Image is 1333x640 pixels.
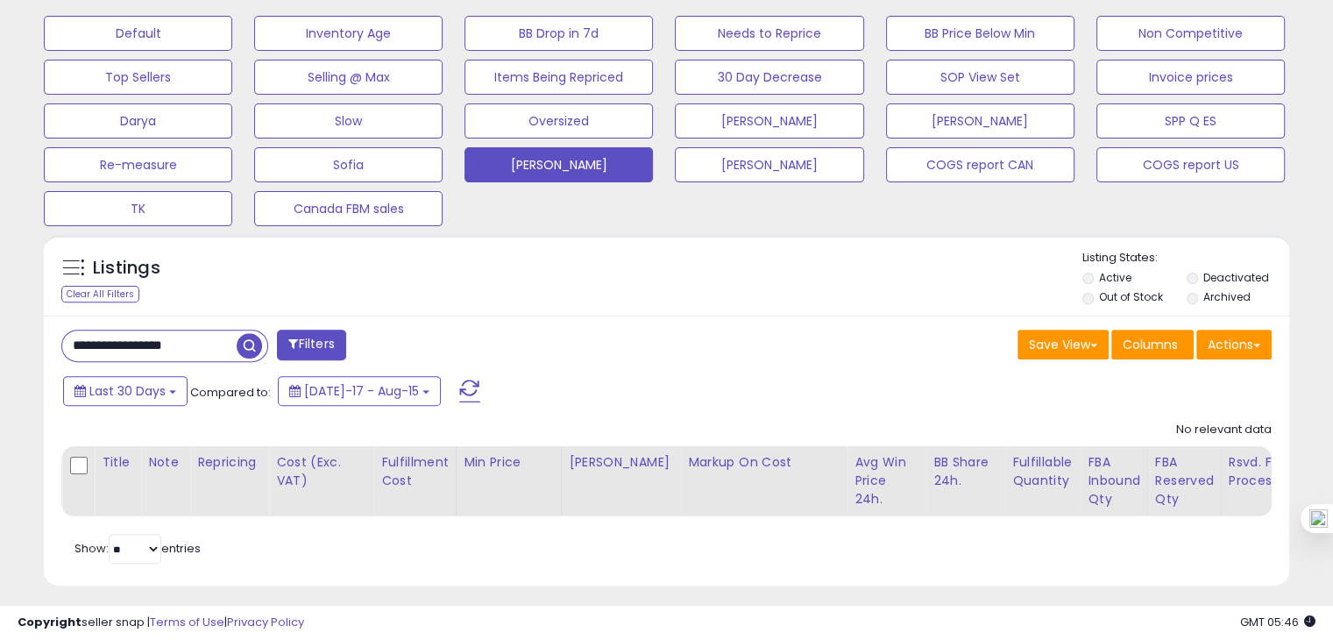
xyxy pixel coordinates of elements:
button: Canada FBM sales [254,191,443,226]
button: Filters [277,330,345,360]
strong: Copyright [18,614,82,630]
div: Title [102,453,133,472]
button: Last 30 Days [63,376,188,406]
div: No relevant data [1176,422,1272,438]
button: [DATE]-17 - Aug-15 [278,376,441,406]
button: Needs to Reprice [675,16,863,51]
button: Selling @ Max [254,60,443,95]
div: Fulfillable Quantity [1012,453,1073,490]
div: FBA inbound Qty [1088,453,1140,508]
button: COGS report US [1096,147,1285,182]
span: Last 30 Days [89,382,166,400]
button: Invoice prices [1096,60,1285,95]
button: 30 Day Decrease [675,60,863,95]
label: Archived [1202,289,1250,304]
button: SOP View Set [886,60,1074,95]
div: FBA Reserved Qty [1155,453,1214,508]
button: Slow [254,103,443,139]
button: Sofia [254,147,443,182]
img: one_i.png [1309,509,1328,528]
button: BB Drop in 7d [464,16,653,51]
span: Compared to: [190,384,271,401]
div: Avg Win Price 24h. [854,453,918,508]
button: Oversized [464,103,653,139]
span: [DATE]-17 - Aug-15 [304,382,419,400]
label: Active [1099,270,1131,285]
button: Actions [1196,330,1272,359]
div: Fulfillment Cost [381,453,449,490]
button: Default [44,16,232,51]
span: Show: entries [74,540,201,557]
button: TK [44,191,232,226]
div: BB Share 24h. [933,453,997,490]
button: [PERSON_NAME] [886,103,1074,139]
button: SPP Q ES [1096,103,1285,139]
a: Terms of Use [150,614,224,630]
div: [PERSON_NAME] [569,453,673,472]
span: 2025-09-15 05:46 GMT [1240,614,1315,630]
div: Rsvd. FC Processing [1229,453,1301,490]
button: [PERSON_NAME] [675,103,863,139]
button: [PERSON_NAME] [464,147,653,182]
button: BB Price Below Min [886,16,1074,51]
div: Markup on Cost [688,453,840,472]
button: [PERSON_NAME] [675,147,863,182]
h5: Listings [93,256,160,281]
div: seller snap | | [18,615,304,631]
div: Repricing [197,453,261,472]
button: Items Being Repriced [464,60,653,95]
button: Top Sellers [44,60,232,95]
span: Columns [1123,336,1178,353]
a: Privacy Policy [227,614,304,630]
button: Darya [44,103,232,139]
button: Re-measure [44,147,232,182]
button: Save View [1017,330,1109,359]
p: Listing States: [1082,250,1289,267]
div: Min Price [464,453,554,472]
button: Non Competitive [1096,16,1285,51]
div: Clear All Filters [61,286,139,302]
button: Columns [1111,330,1194,359]
label: Out of Stock [1099,289,1163,304]
div: Note [148,453,182,472]
th: The percentage added to the cost of goods (COGS) that forms the calculator for Min & Max prices. [681,446,847,516]
label: Deactivated [1202,270,1268,285]
button: Inventory Age [254,16,443,51]
button: COGS report CAN [886,147,1074,182]
div: Cost (Exc. VAT) [276,453,366,490]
